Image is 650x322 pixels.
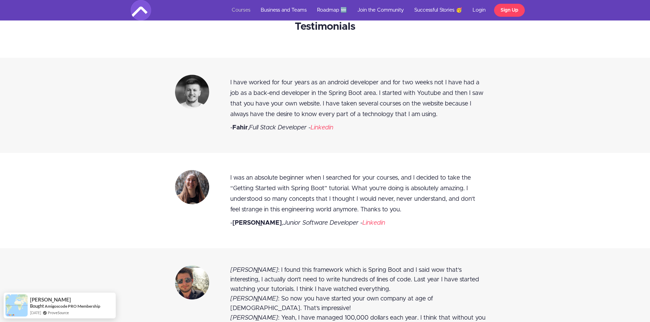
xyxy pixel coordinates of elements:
[295,22,356,32] strong: Testimonials
[230,220,283,226] span: - ,
[45,303,100,309] a: Amigoscode PRO Membership
[30,297,71,303] span: [PERSON_NAME]
[230,267,278,273] em: [PERSON_NAME]
[30,310,41,316] span: [DATE]
[5,294,28,317] img: provesource social proof notification image
[362,220,385,226] a: Linkedin
[232,220,282,226] strong: [PERSON_NAME]
[175,75,209,109] img: tshqhTRTKtpv1jk34cQR_7.png
[249,125,310,131] span: Full Stack Developer -
[230,80,483,117] span: I have worked for four years as an android developer and for two weeks not I have had a job as a ...
[230,125,249,131] span: - ,
[230,175,475,213] span: I was an absolute beginner when I searched for your courses, and I decided to take the “Getting S...
[310,125,333,131] a: Linkedin
[30,303,44,309] span: Bought
[494,4,525,17] a: Sign Up
[230,296,278,302] em: [PERSON_NAME]
[48,310,69,316] a: ProveSource
[175,265,209,299] img: eyd6PwWSTKJ6gLCKVTQl_9.png
[232,125,248,131] strong: Fahir
[230,315,278,321] em: [PERSON_NAME]
[283,220,362,226] span: Junior Software Developer -
[175,170,209,204] img: FGbDxNGZTW2dVli6KJgo_Profile+photo+of+Sai+Rachoor.png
